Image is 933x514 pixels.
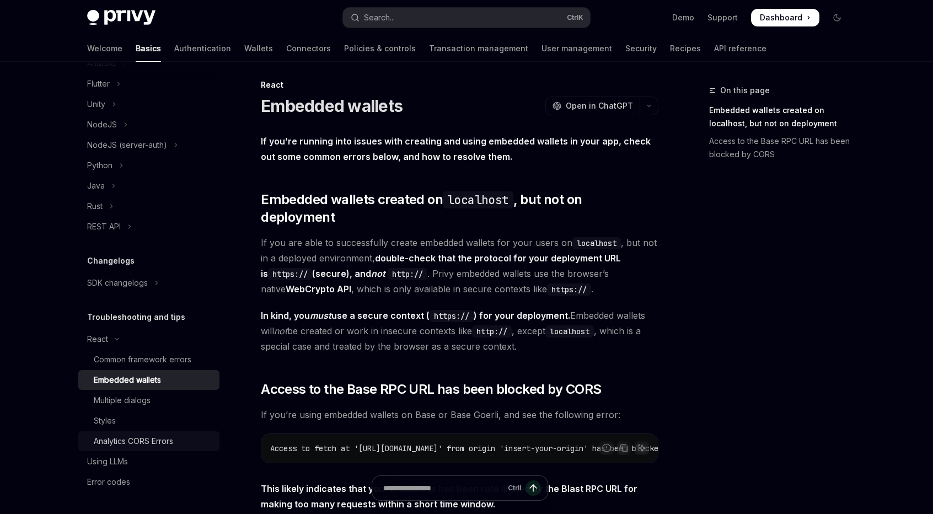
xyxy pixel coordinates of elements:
[87,98,105,111] div: Unity
[78,115,219,135] button: Toggle NodeJS section
[383,476,503,500] input: Ask a question...
[268,268,312,280] code: https://
[429,35,528,62] a: Transaction management
[751,9,819,26] a: Dashboard
[94,394,151,407] div: Multiple dialogs
[78,472,219,492] a: Error codes
[707,12,738,23] a: Support
[261,381,601,398] span: Access to the Base RPC URL has been blocked by CORS
[94,414,116,427] div: Styles
[541,35,612,62] a: User management
[87,333,108,346] div: React
[472,325,512,338] code: http://
[572,237,621,249] code: localhost
[599,441,614,455] button: Report incorrect code
[78,370,219,390] a: Embedded wallets
[78,156,219,175] button: Toggle Python section
[87,77,110,90] div: Flutter
[310,310,331,321] em: must
[87,475,130,489] div: Error codes
[261,308,658,354] span: Embedded wallets will be created or work in insecure contexts like , except , which is a special ...
[78,74,219,94] button: Toggle Flutter section
[87,220,121,233] div: REST API
[87,310,185,324] h5: Troubleshooting and tips
[94,373,161,387] div: Embedded wallets
[625,35,657,62] a: Security
[261,96,403,116] h1: Embedded wallets
[545,325,594,338] code: localhost
[547,283,591,296] code: https://
[670,35,701,62] a: Recipes
[270,443,742,453] span: Access to fetch at '[URL][DOMAIN_NAME]' from origin 'insert-your-origin' has been blocked by CORS...
[87,179,105,192] div: Java
[78,431,219,451] a: Analytics CORS Errors
[343,8,590,28] button: Open search
[430,310,474,322] code: https://
[526,480,541,496] button: Send message
[443,191,513,208] code: localhost
[78,390,219,410] a: Multiple dialogs
[78,350,219,370] a: Common framework errors
[261,407,658,422] span: If you’re using embedded wallets on Base or Base Goerli, and see the following error:
[87,138,167,152] div: NodeJS (server-auth)
[635,441,649,455] button: Ask AI
[720,84,770,97] span: On this page
[78,176,219,196] button: Toggle Java section
[566,100,633,111] span: Open in ChatGPT
[828,9,846,26] button: Toggle dark mode
[87,35,122,62] a: Welcome
[94,353,191,366] div: Common framework errors
[261,79,658,90] div: React
[709,101,855,132] a: Embedded wallets created on localhost, but not on deployment
[286,283,351,295] a: WebCrypto API
[78,196,219,216] button: Toggle Rust section
[87,276,148,290] div: SDK changelogs
[78,273,219,293] button: Toggle SDK changelogs section
[78,452,219,472] a: Using LLMs
[78,94,219,114] button: Toggle Unity section
[617,441,631,455] button: Copy the contents from the code block
[78,411,219,431] a: Styles
[709,132,855,163] a: Access to the Base RPC URL has been blocked by CORS
[545,97,640,115] button: Open in ChatGPT
[388,268,427,280] code: http://
[136,35,161,62] a: Basics
[567,13,583,22] span: Ctrl K
[364,11,395,24] div: Search...
[371,268,385,279] em: not
[261,253,621,279] strong: double-check that the protocol for your deployment URL is (secure), and
[87,159,112,172] div: Python
[94,435,173,448] div: Analytics CORS Errors
[261,136,651,162] strong: If you’re running into issues with creating and using embedded wallets in your app, check out som...
[87,118,117,131] div: NodeJS
[78,329,219,349] button: Toggle React section
[87,254,135,267] h5: Changelogs
[261,235,658,297] span: If you are able to successfully create embedded wallets for your users on , but not in a deployed...
[714,35,766,62] a: API reference
[672,12,694,23] a: Demo
[87,10,155,25] img: dark logo
[344,35,416,62] a: Policies & controls
[174,35,231,62] a: Authentication
[87,200,103,213] div: Rust
[87,455,128,468] div: Using LLMs
[760,12,802,23] span: Dashboard
[244,35,273,62] a: Wallets
[261,310,570,321] strong: In kind, you use a secure context ( ) for your deployment.
[261,191,658,226] span: Embedded wallets created on , but not on deployment
[274,325,287,336] em: not
[78,135,219,155] button: Toggle NodeJS (server-auth) section
[78,217,219,237] button: Toggle REST API section
[286,35,331,62] a: Connectors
